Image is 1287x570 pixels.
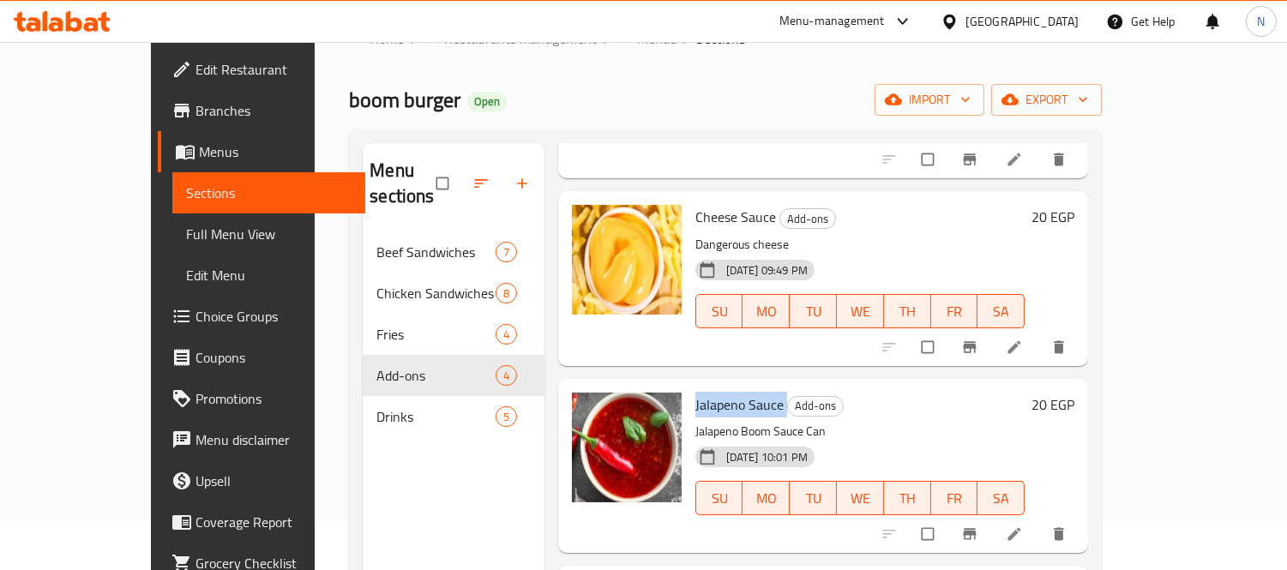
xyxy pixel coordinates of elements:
span: FR [938,486,971,511]
button: MO [743,294,790,328]
div: Menu-management [779,11,885,32]
button: SA [977,481,1025,515]
span: Select to update [911,331,947,363]
li: / [411,28,417,49]
span: MO [749,299,783,324]
a: Choice Groups [158,296,366,337]
span: Promotions [195,388,352,409]
button: SU [695,481,743,515]
a: Home [349,28,404,49]
a: Edit menu item [1006,525,1026,543]
span: 8 [496,285,516,302]
button: import [875,84,984,116]
div: [GEOGRAPHIC_DATA] [965,12,1079,31]
span: Jalapeno Sauce [695,392,784,417]
div: items [496,365,517,386]
button: TU [790,481,837,515]
a: Menus [158,131,366,172]
span: 5 [496,409,516,425]
button: WE [837,481,884,515]
div: Add-ons4 [363,355,544,396]
button: FR [931,294,978,328]
a: Edit Menu [172,255,366,296]
div: items [496,242,517,262]
a: Coverage Report [158,501,366,543]
span: TH [891,486,924,511]
span: Menus [637,28,677,49]
span: Sort sections [462,165,503,202]
button: SU [695,294,743,328]
a: Branches [158,90,366,131]
span: Menus [199,141,352,162]
li: / [604,28,610,49]
span: Add-ons [780,209,835,229]
span: Edit Restaurant [195,59,352,80]
a: Menu disclaimer [158,419,366,460]
span: Drinks [376,406,495,427]
span: SU [703,486,737,511]
span: WE [844,486,877,511]
a: Promotions [158,378,366,419]
div: items [496,283,517,303]
span: Sections [186,183,352,203]
h6: 20 EGP [1031,205,1074,229]
nav: Menu sections [363,225,544,444]
button: TH [884,481,931,515]
span: Coverage Report [195,512,352,532]
button: MO [743,481,790,515]
a: Sections [172,172,366,213]
button: Branch-specific-item [951,141,992,178]
button: delete [1040,515,1081,553]
span: Add-ons [788,396,843,416]
span: TU [797,486,830,511]
a: Restaurants management [424,27,597,50]
span: MO [749,486,783,511]
button: SA [977,294,1025,328]
span: TH [891,299,924,324]
div: Open [467,92,507,112]
button: TH [884,294,931,328]
a: Full Menu View [172,213,366,255]
span: boom burger [349,81,460,119]
div: Drinks5 [363,396,544,437]
a: Edit Restaurant [158,49,366,90]
div: Chicken Sandwiches8 [363,273,544,314]
a: Edit menu item [1006,339,1026,356]
button: Branch-specific-item [951,328,992,366]
span: Sections [696,28,745,49]
span: WE [844,299,877,324]
span: Restaurants management [444,28,597,49]
div: items [496,406,517,427]
span: Upsell [195,471,352,491]
button: delete [1040,328,1081,366]
a: Upsell [158,460,366,501]
span: N [1257,12,1265,31]
button: delete [1040,141,1081,178]
button: FR [931,481,978,515]
span: 7 [496,244,516,261]
img: Cheese Sauce [572,205,682,315]
h6: 20 EGP [1031,393,1074,417]
span: SU [703,299,737,324]
h2: Menu sections [370,158,436,209]
p: Dangerous cheese [695,234,1025,255]
img: Jalapeno Sauce [572,393,682,502]
span: SA [984,299,1018,324]
div: Beef Sandwiches7 [363,231,544,273]
span: Menu disclaimer [195,429,352,450]
a: Edit menu item [1006,151,1026,168]
span: Add-ons [376,365,495,386]
li: / [683,28,689,49]
p: Jalapeno Boom Sauce Can [695,421,1025,442]
span: Choice Groups [195,306,352,327]
div: Fries4 [363,314,544,355]
span: [DATE] 09:49 PM [719,262,815,279]
span: Cheese Sauce [695,204,776,230]
div: Add-ons [787,396,844,417]
a: Coupons [158,337,366,378]
span: Select to update [911,143,947,176]
span: Fries [376,324,495,345]
button: TU [790,294,837,328]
